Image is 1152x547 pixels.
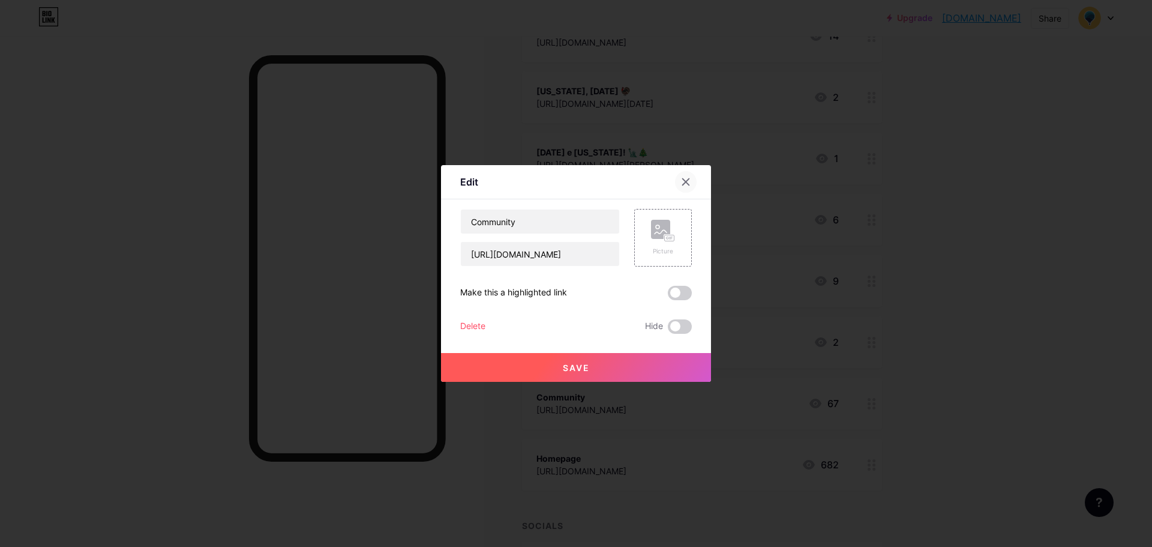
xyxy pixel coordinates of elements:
[651,247,675,256] div: Picture
[645,319,663,334] span: Hide
[563,363,590,373] span: Save
[461,242,619,266] input: URL
[441,353,711,382] button: Save
[461,210,619,234] input: Title
[460,319,485,334] div: Delete
[460,175,478,189] div: Edit
[460,286,567,300] div: Make this a highlighted link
